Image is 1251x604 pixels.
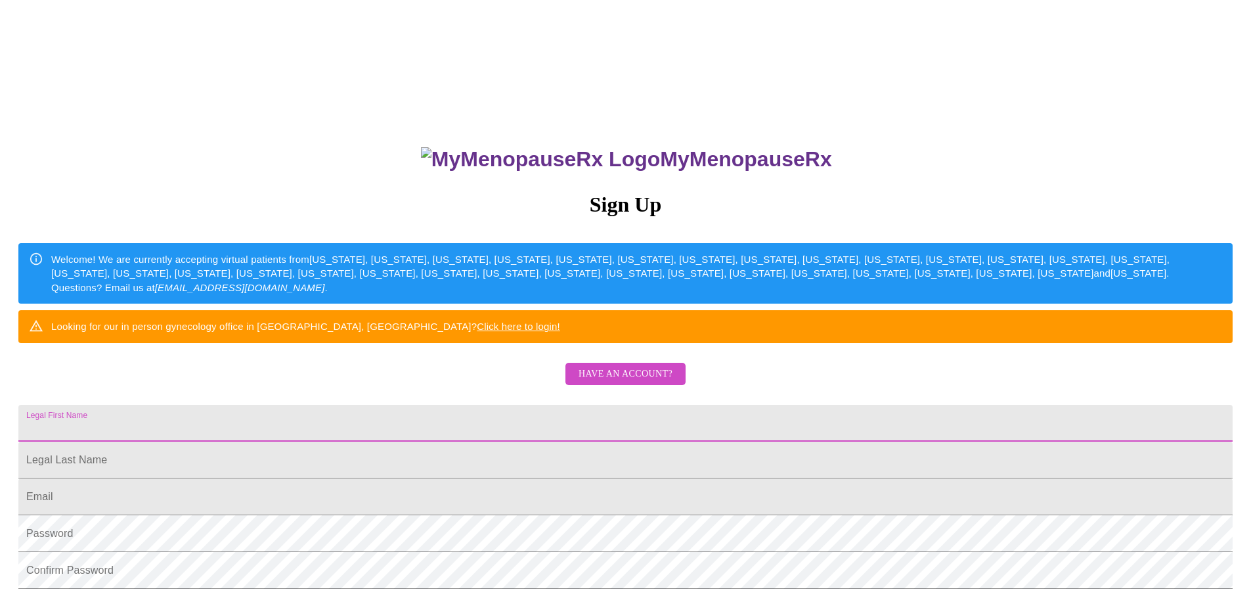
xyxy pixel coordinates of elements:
[579,366,672,383] span: Have an account?
[477,321,560,332] a: Click here to login!
[562,377,689,388] a: Have an account?
[155,282,325,293] em: [EMAIL_ADDRESS][DOMAIN_NAME]
[51,314,560,338] div: Looking for our in person gynecology office in [GEOGRAPHIC_DATA], [GEOGRAPHIC_DATA]?
[51,247,1222,300] div: Welcome! We are currently accepting virtual patients from [US_STATE], [US_STATE], [US_STATE], [US...
[18,193,1233,217] h3: Sign Up
[565,363,686,386] button: Have an account?
[20,147,1233,172] h3: MyMenopauseRx
[421,147,660,172] img: MyMenopauseRx Logo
